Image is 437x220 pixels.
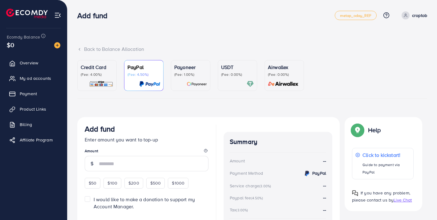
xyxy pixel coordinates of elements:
[247,80,254,88] img: card
[268,63,301,71] p: Airwallex
[139,80,160,88] img: card
[54,12,61,19] img: menu
[81,63,113,71] p: Credit Card
[7,34,40,40] span: Ecomdy Balance
[172,180,184,186] span: $1000
[362,151,410,159] p: Click to kickstart!
[77,11,112,20] h3: Add fund
[323,194,326,201] strong: --
[352,190,358,196] img: Popup guide
[20,137,53,143] span: Affiliate Program
[268,72,301,77] p: (Fee: 0.00%)
[20,121,32,128] span: Billing
[94,196,195,210] span: I would like to make a donation to support my Account Manager.
[20,60,38,66] span: Overview
[150,180,161,186] span: $500
[230,207,250,213] div: Tax
[399,11,427,19] a: croptob
[266,80,301,88] img: card
[7,40,14,49] span: $0
[340,14,371,18] span: metap_oday_REF
[335,11,377,20] a: metap_oday_REF
[236,208,248,213] small: (3.00%)
[5,103,63,115] a: Product Links
[5,72,63,84] a: My ad accounts
[20,75,51,81] span: My ad accounts
[85,148,208,156] legend: Amount
[89,80,113,88] img: card
[107,180,117,186] span: $100
[127,63,160,71] p: PayPal
[89,180,96,186] span: $50
[85,124,115,133] h3: Add fund
[221,72,254,77] p: (Fee: 0.00%)
[6,9,48,18] img: logo
[362,161,410,176] p: Guide to payment via PayPal
[54,42,60,48] img: image
[230,138,326,146] h4: Summary
[5,134,63,146] a: Affiliate Program
[323,206,326,213] strong: --
[85,136,208,143] p: Enter amount you want to top-up
[5,88,63,100] a: Payment
[20,106,46,112] span: Product Links
[230,195,265,201] div: Paypal fee
[394,197,412,203] span: Live Chat
[5,118,63,131] a: Billing
[81,72,113,77] p: (Fee: 4.00%)
[411,192,432,215] iframe: Chat
[187,80,207,88] img: card
[352,124,363,136] img: Popup guide
[127,72,160,77] p: (Fee: 4.50%)
[412,12,427,19] p: croptob
[312,170,326,176] strong: PayPal
[352,190,410,203] span: If you have any problem, please contact us by
[368,126,381,134] p: Help
[303,170,311,177] img: credit
[5,57,63,69] a: Overview
[323,157,326,165] strong: --
[230,158,245,164] div: Amount
[77,46,427,53] div: Back to Balance Allocation
[230,183,273,189] div: Service charge
[20,91,37,97] span: Payment
[174,72,207,77] p: (Fee: 1.00%)
[221,63,254,71] p: USDT
[259,184,271,189] small: (3.00%)
[323,182,326,189] strong: --
[230,170,263,176] div: Payment Method
[128,180,139,186] span: $200
[251,196,263,201] small: (4.50%)
[174,63,207,71] p: Payoneer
